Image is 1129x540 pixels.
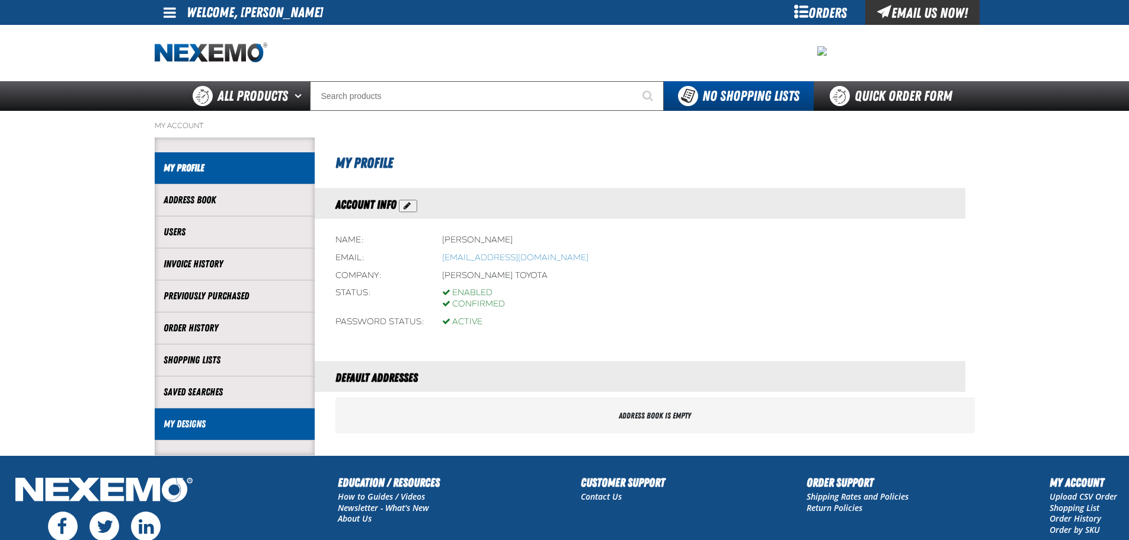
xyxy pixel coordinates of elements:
span: All Products [218,85,288,107]
bdo: [EMAIL_ADDRESS][DOMAIN_NAME] [442,253,589,263]
span: No Shopping Lists [702,88,799,104]
a: My Account [155,121,203,130]
span: Account Info [335,197,396,212]
div: Name [335,235,424,246]
a: Opens a default email client to write an email to vtoreceptionist@vtaig.com [442,253,589,263]
button: Open All Products pages [290,81,310,111]
a: My Designs [164,417,306,431]
a: My Profile [164,161,306,175]
a: Quick Order Form [814,81,974,111]
div: Status [335,287,424,310]
a: Order History [164,321,306,335]
button: Start Searching [634,81,664,111]
a: Previously Purchased [164,289,306,303]
span: My Profile [335,155,393,171]
a: Shopping Lists [164,353,306,367]
div: Address book is empty [335,398,975,433]
img: Nexemo Logo [12,474,196,509]
a: Upload CSV Order [1050,491,1117,502]
a: Invoice History [164,257,306,271]
input: Search [310,81,664,111]
div: Email [335,253,424,264]
button: You do not have available Shopping Lists. Open to Create a New List [664,81,814,111]
a: About Us [338,513,372,524]
div: [PERSON_NAME] [442,235,513,246]
img: 2478c7e4e0811ca5ea97a8c95d68d55a.jpeg [817,46,827,56]
a: Shipping Rates and Policies [807,491,909,502]
h2: Education / Resources [338,474,440,491]
a: Newsletter - What's New [338,502,429,513]
img: Nexemo logo [155,43,267,63]
a: Users [164,225,306,239]
h2: Order Support [807,474,909,491]
a: Order History [1050,513,1101,524]
a: Address Book [164,193,306,207]
a: Shopping List [1050,502,1099,513]
h2: Customer Support [581,474,665,491]
a: Order by SKU [1050,524,1100,535]
div: Enabled [442,287,505,299]
a: How to Guides / Videos [338,491,425,502]
div: Company [335,270,424,282]
div: Active [442,317,482,328]
div: [PERSON_NAME] Toyota [442,270,548,282]
a: Return Policies [807,502,862,513]
nav: Breadcrumbs [155,121,975,130]
a: Saved Searches [164,385,306,399]
button: Action Edit Account Information [399,200,417,212]
span: Default Addresses [335,370,418,385]
div: Confirmed [442,299,505,310]
a: Home [155,43,267,63]
div: Password status [335,317,424,328]
a: Contact Us [581,491,622,502]
h2: My Account [1050,474,1117,491]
